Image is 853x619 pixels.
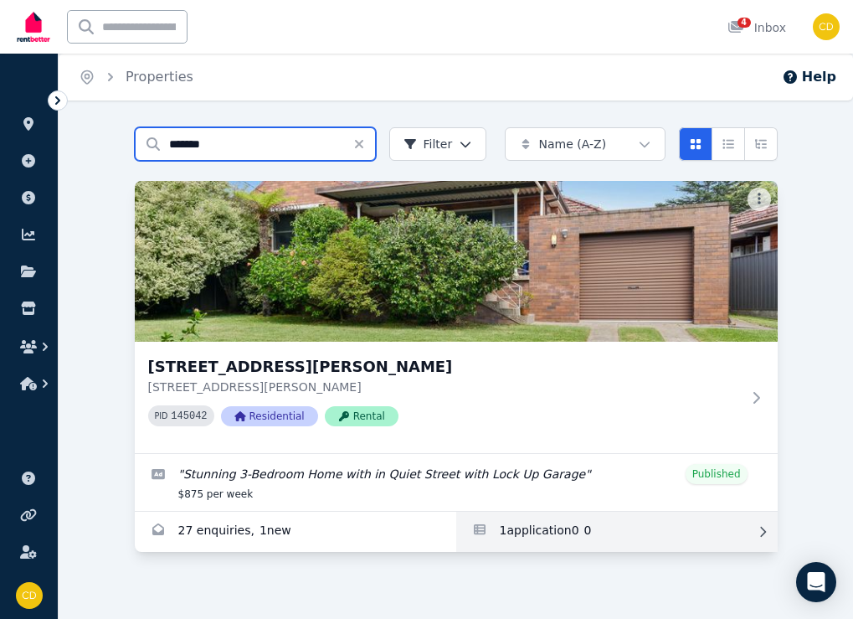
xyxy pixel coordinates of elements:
button: More options [748,188,771,211]
button: Compact list view [712,127,745,161]
img: 35 Elouera Street North, BEVERLY HILLS [135,181,778,342]
div: Open Intercom Messenger [796,562,836,602]
a: Enquiries for 35 Elouera Street North, BEVERLY HILLS [135,512,456,552]
a: Applications for 35 Elouera Street North, BEVERLY HILLS [456,512,778,552]
button: Help [782,67,836,87]
h3: [STREET_ADDRESS][PERSON_NAME] [148,355,741,379]
div: View options [679,127,778,161]
span: Residential [221,406,318,426]
a: Properties [126,69,193,85]
small: PID [155,411,168,420]
p: [STREET_ADDRESS][PERSON_NAME] [148,379,741,395]
nav: Breadcrumb [59,54,213,101]
span: Name (A-Z) [539,136,607,152]
button: Card view [679,127,712,161]
button: Name (A-Z) [505,127,665,161]
code: 145042 [171,410,207,422]
span: Rental [325,406,398,426]
div: Inbox [727,19,786,36]
img: RentBetter [13,6,54,48]
a: 35 Elouera Street North, BEVERLY HILLS[STREET_ADDRESS][PERSON_NAME][STREET_ADDRESS][PERSON_NAME]P... [135,181,778,453]
button: Filter [389,127,487,161]
button: Expanded list view [744,127,778,161]
img: Chris Dimitropoulos [16,582,43,609]
a: Edit listing: Stunning 3-Bedroom Home with in Quiet Street with Lock Up Garage [135,454,778,511]
button: Clear search [352,127,376,161]
span: 4 [737,18,751,28]
img: Chris Dimitropoulos [813,13,840,40]
span: Filter [403,136,453,152]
